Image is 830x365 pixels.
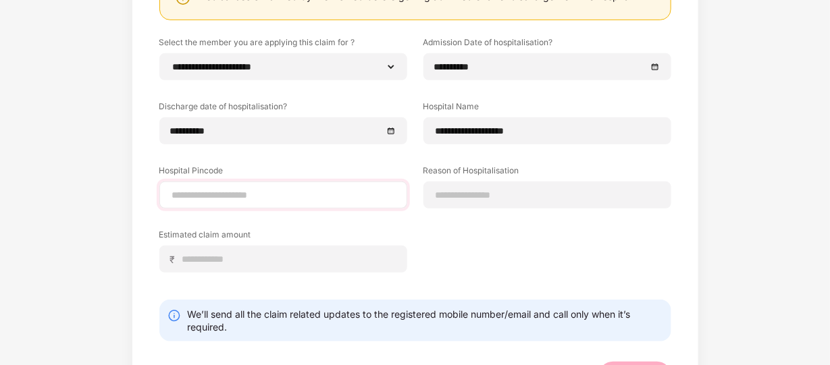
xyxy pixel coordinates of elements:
label: Admission Date of hospitalisation? [423,36,671,53]
img: svg+xml;base64,PHN2ZyBpZD0iSW5mby0yMHgyMCIgeG1sbnM9Imh0dHA6Ly93d3cudzMub3JnLzIwMDAvc3ZnIiB3aWR0aD... [167,309,181,322]
label: Hospital Name [423,101,671,117]
label: Discharge date of hospitalisation? [159,101,407,117]
div: We’ll send all the claim related updates to the registered mobile number/email and call only when... [188,308,663,333]
label: Select the member you are applying this claim for ? [159,36,407,53]
label: Reason of Hospitalisation [423,165,671,181]
label: Hospital Pincode [159,165,407,181]
span: ₹ [170,253,181,266]
label: Estimated claim amount [159,229,407,246]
